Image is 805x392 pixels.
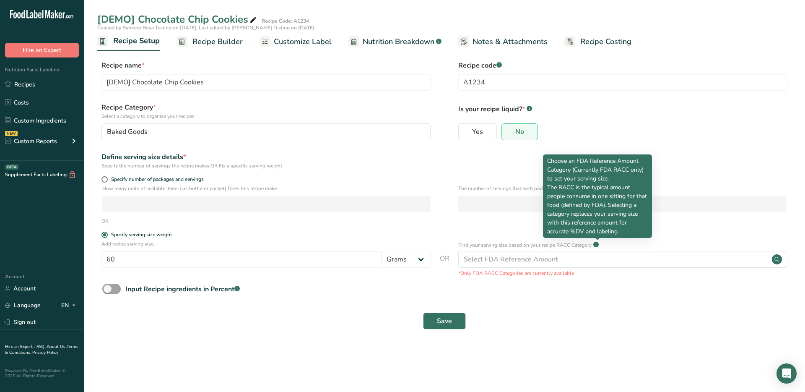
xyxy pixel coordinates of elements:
label: Recipe Category [101,102,431,120]
input: Type your recipe code here [458,74,787,91]
div: Open Intercom Messenger [776,363,797,384]
a: Terms & Conditions . [5,344,78,355]
span: OR [440,253,449,277]
input: Type your recipe name here [101,74,431,91]
div: Specify serving size weight [111,232,172,238]
div: OR [101,217,109,225]
p: Is your recipe liquid? [458,102,787,114]
div: Define serving size details [101,152,431,162]
span: Notes & Attachments [473,36,548,47]
span: Specify number of packages and servings [108,176,204,183]
input: Type your serving size here [101,251,382,268]
div: [DEMO] Chocolate Chip Cookies [97,12,258,27]
div: Powered By FoodLabelMaker © 2025 All Rights Reserved [5,368,79,379]
a: Hire an Expert . [5,344,35,350]
a: Nutrition Breakdown [348,32,441,51]
a: Privacy Policy [32,350,58,355]
span: Customize Label [274,36,332,47]
p: Find your serving size based on your recipe RACC Category [458,241,592,249]
span: Created by Bamboo Rose Testing on [DATE], Last edited by [PERSON_NAME] Testing on [DATE] [97,24,314,31]
a: Customize Label [260,32,332,51]
p: Add recipe serving size.. [101,240,431,248]
div: Select FDA Reference Amount [464,254,558,264]
div: BETA [5,165,18,170]
p: The number of servings that each package of your product has. [458,185,787,192]
span: Nutrition Breakdown [363,36,434,47]
div: Custom Reports [5,137,57,146]
a: FAQ . [36,344,47,350]
label: Recipe code [458,60,787,71]
div: Recipe Code: A1234 [262,17,309,25]
div: Specify the number of servings the recipe makes OR Fix a specific serving weight [101,162,431,170]
a: About Us . [47,344,67,350]
a: Recipe Builder [177,32,243,51]
a: Notes & Attachments [458,32,548,51]
a: Language [5,298,41,313]
button: Hire an Expert [5,43,79,57]
div: NEW [5,131,18,136]
a: Recipe Setup [97,31,160,52]
span: Save [437,316,452,326]
span: Recipe Builder [192,36,243,47]
span: Recipe Costing [580,36,631,47]
span: No [515,128,524,136]
p: *Only FDA RACC Categories are currently available [458,269,787,277]
p: Choose an FDA Reference Amount Category (Currently FDA RACC only) to set your serving size. The R... [547,157,648,236]
button: Save [423,313,466,329]
button: Baked Goods [101,123,431,140]
span: Recipe Setup [113,35,160,47]
div: Input Recipe ingredients in Percent [125,284,240,294]
p: How many units of sealable items (i.e. bottle or packet) Does this recipe make. [102,185,431,192]
span: Yes [472,128,483,136]
label: Recipe name [101,60,431,71]
span: Baked Goods [107,127,148,137]
div: EN [61,301,79,311]
p: Select a category to organize your recipes [101,112,431,120]
a: Recipe Costing [564,32,631,51]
